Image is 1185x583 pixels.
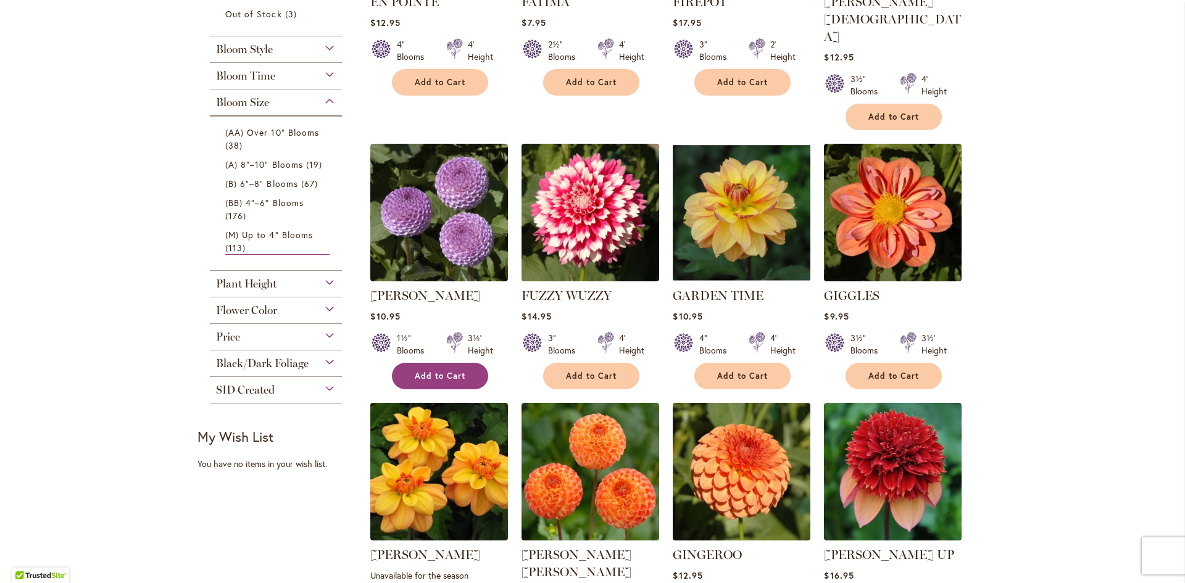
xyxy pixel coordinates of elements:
[824,569,854,581] span: $16.95
[717,77,768,88] span: Add to Cart
[619,38,644,63] div: 4' Height
[543,363,639,389] button: Add to Cart
[370,144,508,281] img: FRANK HOLMES
[522,403,659,540] img: GINGER WILLO
[921,332,947,357] div: 3½' Height
[770,332,796,357] div: 4' Height
[824,272,962,284] a: GIGGLES
[225,197,304,209] span: (BB) 4"–6" Blooms
[197,428,273,445] strong: My Wish List
[846,104,942,130] button: Add to Cart
[673,288,763,303] a: GARDEN TIME
[225,209,249,222] span: 176
[225,177,330,190] a: (B) 6"–8" Blooms 67
[673,531,810,543] a: GINGEROO
[694,363,791,389] button: Add to Cart
[216,357,309,370] span: Black/Dark Foliage
[468,332,493,357] div: 3½' Height
[824,531,962,543] a: GITTY UP
[216,330,240,344] span: Price
[197,458,362,470] div: You have no items in your wish list.
[824,403,962,540] img: GITTY UP
[522,144,659,281] img: FUZZY WUZZY
[566,371,617,381] span: Add to Cart
[392,69,488,96] button: Add to Cart
[370,17,400,28] span: $12.95
[619,332,644,357] div: 4' Height
[225,7,330,20] a: Out of Stock 3
[673,403,810,540] img: GINGEROO
[673,17,701,28] span: $17.95
[824,51,854,63] span: $12.95
[225,241,249,254] span: 113
[216,96,269,109] span: Bloom Size
[868,371,919,381] span: Add to Cart
[717,371,768,381] span: Add to Cart
[824,310,849,322] span: $9.95
[824,288,879,303] a: GIGGLES
[216,69,275,83] span: Bloom Time
[216,277,276,291] span: Plant Height
[850,332,885,357] div: 3½" Blooms
[370,569,508,581] p: Unavailable for the season
[846,363,942,389] button: Add to Cart
[225,228,330,255] a: (M) Up to 4" Blooms 113
[468,38,493,63] div: 4' Height
[522,272,659,284] a: FUZZY WUZZY
[392,363,488,389] button: Add to Cart
[301,177,321,190] span: 67
[370,531,508,543] a: Ginger Snap
[566,77,617,88] span: Add to Cart
[824,547,954,562] a: [PERSON_NAME] UP
[824,144,962,281] img: GIGGLES
[306,158,325,171] span: 19
[370,310,400,322] span: $10.95
[522,547,631,579] a: [PERSON_NAME] [PERSON_NAME]
[548,332,583,357] div: 3" Blooms
[216,304,277,317] span: Flower Color
[225,8,282,20] span: Out of Stock
[9,539,44,574] iframe: Launch Accessibility Center
[673,272,810,284] a: GARDEN TIME
[225,196,330,222] a: (BB) 4"–6" Blooms 176
[415,77,465,88] span: Add to Cart
[699,332,734,357] div: 4" Blooms
[225,229,313,241] span: (M) Up to 4" Blooms
[225,126,330,152] a: (AA) Over 10" Blooms 38
[285,7,300,20] span: 3
[921,73,947,97] div: 4' Height
[868,112,919,122] span: Add to Cart
[850,73,885,97] div: 3½" Blooms
[370,547,480,562] a: [PERSON_NAME]
[370,403,508,540] img: Ginger Snap
[370,288,480,303] a: [PERSON_NAME]
[225,159,303,170] span: (A) 8"–10" Blooms
[548,38,583,63] div: 2½" Blooms
[397,38,431,63] div: 4" Blooms
[522,288,612,303] a: FUZZY WUZZY
[225,126,319,138] span: (AA) Over 10" Blooms
[673,547,742,562] a: GINGEROO
[699,38,734,63] div: 3" Blooms
[216,43,273,56] span: Bloom Style
[522,310,551,322] span: $14.95
[543,69,639,96] button: Add to Cart
[694,69,791,96] button: Add to Cart
[673,144,810,281] img: GARDEN TIME
[216,383,275,397] span: SID Created
[225,158,330,171] a: (A) 8"–10" Blooms 19
[770,38,796,63] div: 2' Height
[673,310,702,322] span: $10.95
[225,178,298,189] span: (B) 6"–8" Blooms
[370,272,508,284] a: FRANK HOLMES
[673,569,702,581] span: $12.95
[522,531,659,543] a: GINGER WILLO
[522,17,546,28] span: $7.95
[225,139,246,152] span: 38
[397,332,431,357] div: 1½" Blooms
[415,371,465,381] span: Add to Cart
